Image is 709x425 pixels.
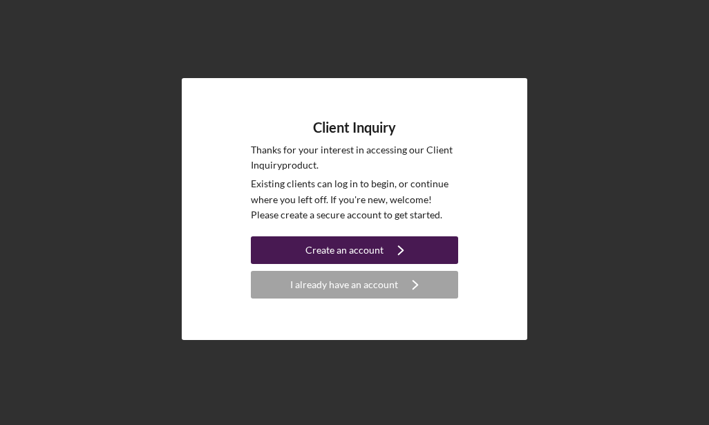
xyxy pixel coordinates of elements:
p: Thanks for your interest in accessing our Client Inquiry product. [251,142,458,173]
button: Create an account [251,236,458,264]
div: Create an account [305,236,384,264]
a: Create an account [251,236,458,267]
p: Existing clients can log in to begin, or continue where you left off. If you're new, welcome! Ple... [251,176,458,223]
button: I already have an account [251,271,458,299]
div: I already have an account [290,271,398,299]
h4: Client Inquiry [313,120,396,135]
